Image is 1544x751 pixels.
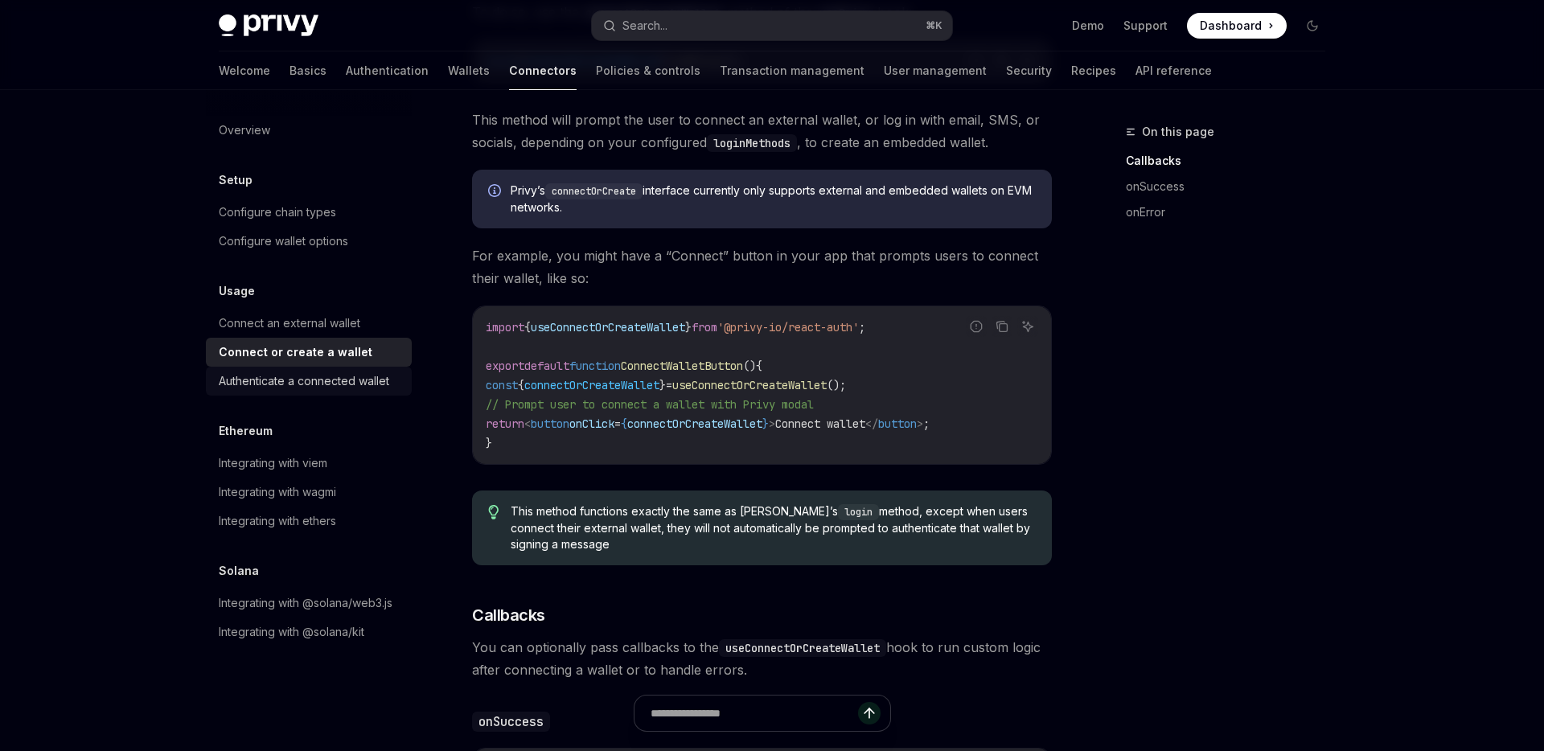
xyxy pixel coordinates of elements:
code: loginMethods [707,134,797,152]
h5: Setup [219,170,253,190]
code: login [838,504,879,520]
a: Welcome [219,51,270,90]
div: Integrating with wagmi [219,482,336,502]
div: Authenticate a connected wallet [219,371,389,391]
span: (); [827,378,846,392]
span: ConnectWalletButton [621,359,743,373]
span: connectOrCreateWallet [627,417,762,431]
a: Dashboard [1187,13,1287,39]
span: This method functions exactly the same as [PERSON_NAME]’s method, except when users connect their... [511,503,1036,552]
span: useConnectOrCreateWallet [672,378,827,392]
span: function [569,359,621,373]
a: Configure wallet options [206,227,412,256]
a: Recipes [1071,51,1116,90]
a: Integrating with @solana/kit [206,618,412,646]
code: connectOrCreate [545,183,643,199]
span: For example, you might have a “Connect” button in your app that prompts users to connect their wa... [472,244,1052,289]
span: This method will prompt the user to connect an external wallet, or log in with email, SMS, or soc... [472,109,1052,154]
span: button [531,417,569,431]
h5: Ethereum [219,421,273,441]
span: connectOrCreateWallet [524,378,659,392]
svg: Tip [488,505,499,519]
span: return [486,417,524,431]
div: Connect an external wallet [219,314,360,333]
a: Connectors [509,51,577,90]
a: Wallets [448,51,490,90]
div: Search... [622,16,667,35]
span: Dashboard [1200,18,1262,34]
img: dark logo [219,14,318,37]
span: ; [859,320,865,334]
span: { [518,378,524,392]
svg: Info [488,184,504,200]
button: Report incorrect code [966,316,987,337]
div: Connect or create a wallet [219,343,372,362]
a: Policies & controls [596,51,700,90]
code: useConnectOrCreateWallet [719,639,886,657]
a: Demo [1072,18,1104,34]
span: > [769,417,775,431]
span: '@privy-io/react-auth' [717,320,859,334]
a: Integrating with ethers [206,507,412,536]
button: Search...⌘K [592,11,952,40]
span: () [743,359,756,373]
button: Toggle dark mode [1300,13,1325,39]
span: Connect wallet [775,417,865,431]
a: onError [1126,199,1338,225]
h5: Solana [219,561,259,581]
a: Integrating with @solana/web3.js [206,589,412,618]
span: Callbacks [472,604,545,626]
a: Transaction management [720,51,864,90]
span: Privy’s interface currently only supports external and embedded wallets on EVM networks. [511,183,1036,215]
span: default [524,359,569,373]
div: Integrating with @solana/web3.js [219,593,392,613]
span: < [524,417,531,431]
a: Overview [206,116,412,145]
span: You can optionally pass callbacks to the hook to run custom logic after connecting a wallet or to... [472,636,1052,681]
span: // Prompt user to connect a wallet with Privy modal [486,397,814,412]
span: > [917,417,923,431]
button: Copy the contents from the code block [992,316,1012,337]
a: Configure chain types [206,198,412,227]
div: Configure chain types [219,203,336,222]
h5: Usage [219,281,255,301]
button: Send message [858,702,881,724]
div: Integrating with @solana/kit [219,622,364,642]
span: { [756,359,762,373]
div: Configure wallet options [219,232,348,251]
span: useConnectOrCreateWallet [531,320,685,334]
span: { [524,320,531,334]
a: Authenticate a connected wallet [206,367,412,396]
span: const [486,378,518,392]
a: Support [1123,18,1168,34]
a: API reference [1135,51,1212,90]
a: Connect an external wallet [206,309,412,338]
span: from [692,320,717,334]
span: ; [923,417,930,431]
span: ⌘ K [926,19,942,32]
span: } [659,378,666,392]
span: = [666,378,672,392]
span: } [762,417,769,431]
button: Ask AI [1017,316,1038,337]
a: Callbacks [1126,148,1338,174]
a: Basics [289,51,326,90]
span: } [486,436,492,450]
div: Overview [219,121,270,140]
a: Integrating with viem [206,449,412,478]
span: onClick [569,417,614,431]
span: { [621,417,627,431]
div: Integrating with ethers [219,511,336,531]
a: Connect or create a wallet [206,338,412,367]
span: } [685,320,692,334]
span: import [486,320,524,334]
span: button [878,417,917,431]
span: </ [865,417,878,431]
span: export [486,359,524,373]
a: Authentication [346,51,429,90]
a: Integrating with wagmi [206,478,412,507]
a: onSuccess [1126,174,1338,199]
a: Security [1006,51,1052,90]
span: = [614,417,621,431]
span: On this page [1142,122,1214,142]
